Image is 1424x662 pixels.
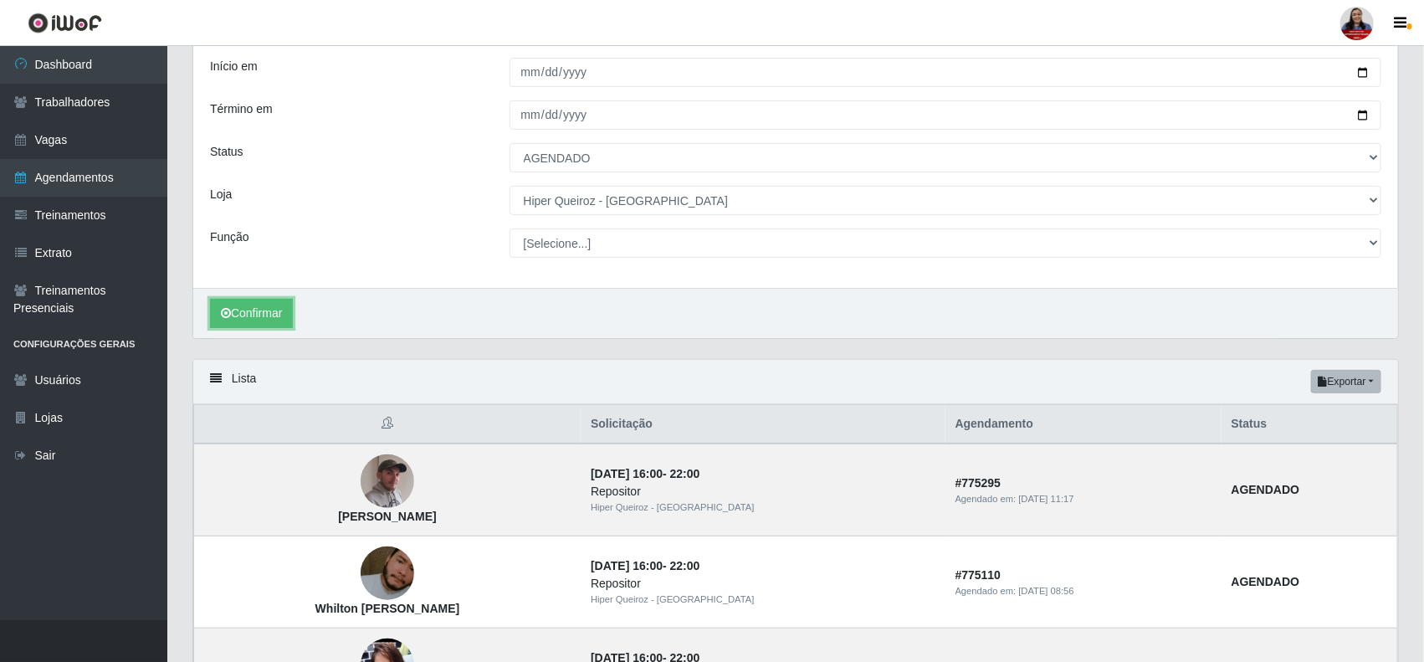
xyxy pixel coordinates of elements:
[1222,405,1398,444] th: Status
[210,228,249,246] label: Função
[338,510,436,523] strong: [PERSON_NAME]
[315,602,460,615] strong: Whilton [PERSON_NAME]
[591,500,935,515] div: Hiper Queiroz - [GEOGRAPHIC_DATA]
[945,405,1222,444] th: Agendamento
[670,559,700,572] time: 22:00
[28,13,102,33] img: CoreUI Logo
[361,448,414,515] img: Antônio Marcos de Oliveira
[670,467,700,480] time: 22:00
[591,559,699,572] strong: -
[1019,586,1074,596] time: [DATE] 08:56
[591,467,699,480] strong: -
[1311,370,1381,393] button: Exportar
[581,405,945,444] th: Solicitação
[361,526,414,621] img: Whilton Neves de Souza
[210,299,293,328] button: Confirmar
[955,568,1001,582] strong: # 775110
[510,100,1382,130] input: 00/00/0000
[1019,494,1074,504] time: [DATE] 11:17
[591,467,663,480] time: [DATE] 16:00
[1232,575,1300,588] strong: AGENDADO
[591,575,935,593] div: Repositor
[210,58,258,75] label: Início em
[210,186,232,203] label: Loja
[591,559,663,572] time: [DATE] 16:00
[955,492,1211,506] div: Agendado em:
[210,143,243,161] label: Status
[955,584,1211,598] div: Agendado em:
[1232,483,1300,496] strong: AGENDADO
[591,483,935,500] div: Repositor
[193,360,1398,404] div: Lista
[510,58,1382,87] input: 00/00/0000
[591,593,935,607] div: Hiper Queiroz - [GEOGRAPHIC_DATA]
[210,100,273,118] label: Término em
[955,476,1001,490] strong: # 775295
